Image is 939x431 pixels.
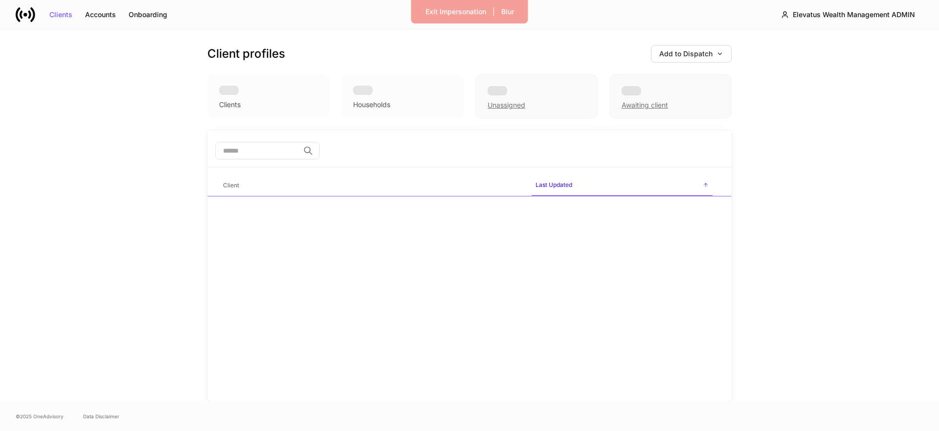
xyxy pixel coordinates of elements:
div: Blur [501,8,514,15]
div: Add to Dispatch [659,50,723,57]
span: © 2025 OneAdvisory [16,412,64,420]
a: Data Disclaimer [83,412,119,420]
button: Blur [495,4,520,20]
div: Onboarding [129,11,167,18]
div: Awaiting client [609,74,732,118]
button: Exit Impersonation [419,4,492,20]
h6: Client [223,181,239,190]
div: Unassigned [488,100,525,110]
h6: Last Updated [536,180,572,189]
button: Accounts [79,7,122,23]
div: Awaiting client [622,100,668,110]
div: Accounts [85,11,116,18]
div: Unassigned [475,74,598,118]
button: Elevatus Wealth Management ADMIN [773,6,923,23]
div: Clients [219,100,241,110]
div: Elevatus Wealth Management ADMIN [793,11,915,18]
div: Exit Impersonation [425,8,486,15]
h3: Client profiles [207,46,285,62]
span: Last Updated [532,175,713,196]
div: Households [353,100,390,110]
div: Clients [49,11,72,18]
button: Add to Dispatch [651,45,732,63]
button: Clients [43,7,79,23]
span: Client [219,176,524,196]
button: Onboarding [122,7,174,23]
